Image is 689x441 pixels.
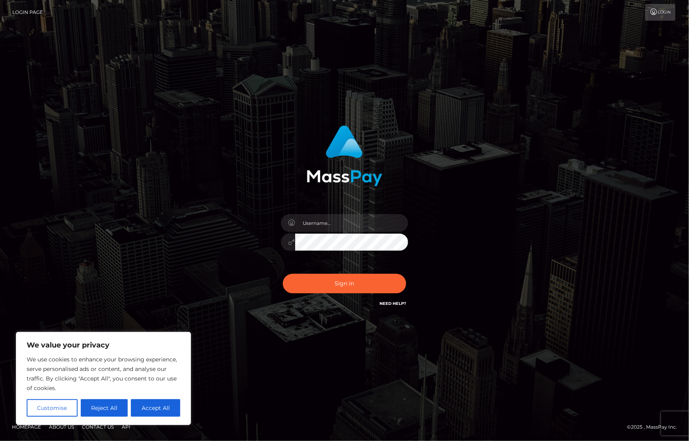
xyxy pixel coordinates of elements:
[27,355,180,393] p: We use cookies to enhance your browsing experience, serve personalised ads or content, and analys...
[131,399,180,417] button: Accept All
[27,340,180,350] p: We value your privacy
[46,421,77,433] a: About Us
[81,399,128,417] button: Reject All
[27,399,78,417] button: Customise
[16,332,191,425] div: We value your privacy
[380,301,406,306] a: Need Help?
[12,4,43,21] a: Login Page
[79,421,117,433] a: Contact Us
[627,423,683,431] div: © 2025 , MassPay Inc.
[645,4,675,21] a: Login
[119,421,134,433] a: API
[283,274,406,293] button: Sign in
[295,214,408,232] input: Username...
[9,421,44,433] a: Homepage
[307,125,382,186] img: MassPay Login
